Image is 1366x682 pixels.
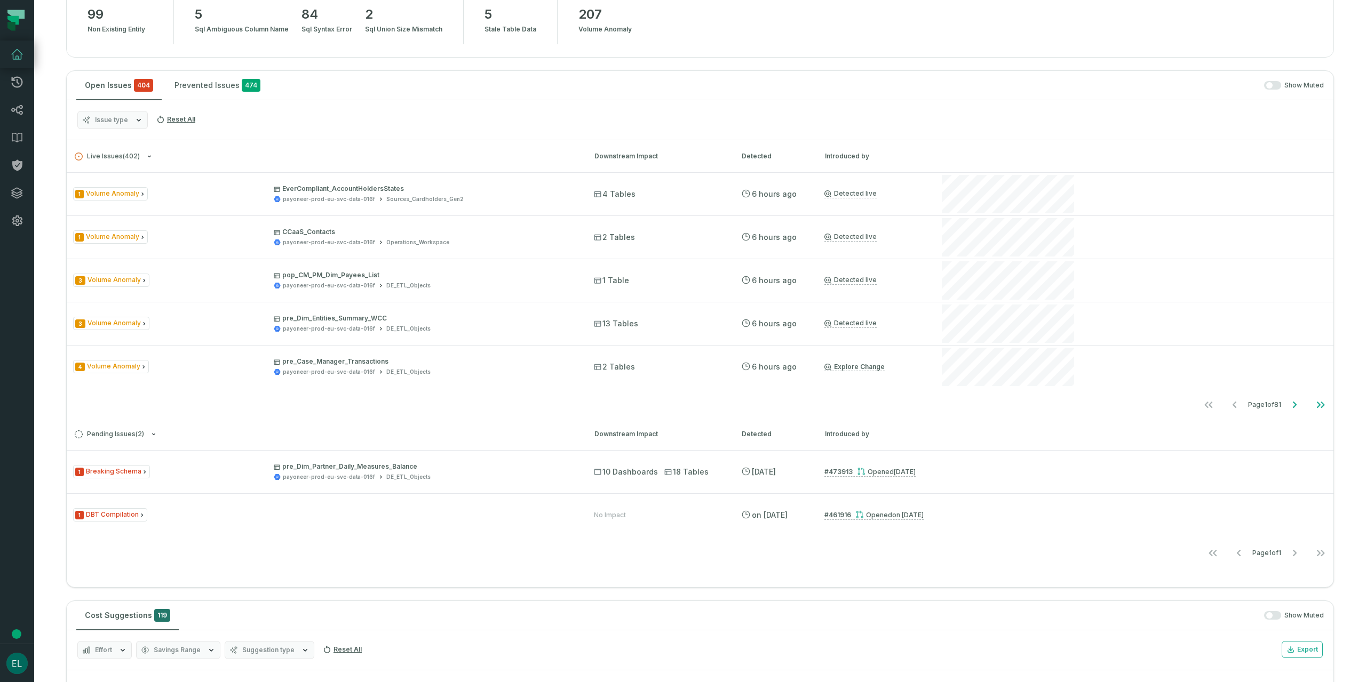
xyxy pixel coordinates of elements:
[824,319,877,328] a: Detected live
[75,430,575,438] button: Pending Issues(2)
[578,23,632,36] span: volume anomaly
[76,601,179,630] button: Cost Suggestions
[594,151,722,161] div: Downstream Impact
[274,462,575,471] p: pre_Dim_Partner_Daily_Measures_Balance
[274,357,575,366] p: pre_Case_Manager_Transactions
[283,195,375,203] div: payoneer-prod-eu-svc-data-016f
[824,189,877,198] a: Detected live
[1196,394,1333,415] ul: Page 1 of 81
[386,473,431,481] div: DE_ETL_Objects
[824,276,877,285] a: Detected live
[1282,641,1323,658] button: Export
[274,314,575,323] p: pre_Dim_Entities_Summary_WCC
[166,71,269,100] button: Prevented Issues
[594,511,626,519] div: No Impact
[20,312,194,329] div: 3Data Catalog
[15,41,198,60] div: Welcome, Elad!
[154,609,170,622] span: 119
[187,4,207,23] div: Close
[1196,394,1221,415] button: Go to first page
[20,271,194,288] div: 2Lineage Graph
[664,467,709,477] span: 18 Tables
[824,467,916,477] a: #473913Opened[DATE] 16:33:28
[75,233,84,242] span: Severity
[73,187,148,200] span: Issue Type
[41,143,181,154] div: Find your Data Assets
[824,232,877,242] a: Detected live
[386,325,431,333] div: DE_ETL_Objects
[195,23,289,36] span: sql ambiguous column name
[6,653,28,674] img: avatar of Elad
[752,467,776,476] relative-time: Aug 24, 2025, 4:33 PM GMT+3
[824,510,924,520] a: #461916Opened[DATE] 09:54:07
[594,467,658,477] span: 10 Dashboards
[1226,542,1252,564] button: Go to previous page
[88,23,145,36] span: non existing entity
[67,172,1333,418] div: Live Issues(402)
[76,71,162,100] button: Open Issues
[319,641,366,658] button: Reset All
[752,319,797,328] relative-time: Sep 4, 2025, 9:28 AM GMT+3
[894,468,916,476] relative-time: Aug 24, 2025, 4:33 PM GMT+3
[73,360,149,373] span: Issue Type
[134,79,153,92] span: critical issues and errors combined
[75,511,84,519] span: Severity
[75,153,140,161] span: Live Issues ( 402 )
[1282,542,1307,564] button: Go to next page
[75,153,575,161] button: Live Issues(402)
[594,189,636,199] span: 4 Tables
[1308,394,1333,415] button: Go to last page
[824,363,885,371] a: Explore Change
[25,359,46,367] span: Home
[73,508,147,521] span: Issue Type
[857,468,916,476] div: Opened
[41,316,181,326] div: Data Catalog
[166,359,189,367] span: Tasks
[578,6,632,23] span: 207
[136,641,220,659] button: Savings Range
[274,184,575,193] p: EverCompliant_AccountHoldersStates
[67,394,1333,415] nav: pagination
[594,232,635,243] span: 2 Tables
[15,60,198,86] div: Check out these product tours to help you get started with Foundational.
[41,275,181,286] div: Lineage Graph
[892,511,924,519] relative-time: Jul 13, 2025, 9:54 AM GMT+3
[75,468,84,476] span: Severity
[594,275,629,286] span: 1 Table
[752,362,797,371] relative-time: Sep 4, 2025, 9:28 AM GMT+3
[141,98,203,109] p: About 5 minutes
[11,98,38,109] p: 5 steps
[1222,394,1248,415] button: Go to previous page
[594,429,722,439] div: Downstream Impact
[75,430,144,438] span: Pending Issues ( 2 )
[75,319,85,328] span: Severity
[67,542,1333,564] nav: pagination
[365,6,442,23] span: 2
[41,191,114,213] button: Take the tour
[752,232,797,242] relative-time: Sep 4, 2025, 9:28 AM GMT+3
[95,646,112,654] span: Effort
[825,429,921,439] div: Introduced by
[594,318,638,329] span: 13 Tables
[183,611,1324,620] div: Show Muted
[1200,542,1333,564] ul: Page 1 of 1
[594,362,635,372] span: 2 Tables
[41,161,186,183] div: Quickly find the right data asset in your stack.
[283,282,375,290] div: payoneer-prod-eu-svc-data-016f
[152,111,200,128] button: Reset All
[77,111,148,129] button: Issue type
[225,641,314,659] button: Suggestion type
[75,276,85,285] span: Severity
[73,317,149,330] span: Issue Type
[73,230,148,244] span: Issue Type
[386,368,431,376] div: DE_ETL_Objects
[91,5,125,23] h1: Tasks
[77,641,132,659] button: Effort
[73,274,149,287] span: Issue Type
[75,363,85,371] span: Severity
[142,333,213,375] button: Tasks
[365,23,442,36] span: sql union size mismatch
[485,6,536,23] span: 5
[71,333,142,375] button: Messages
[386,195,464,203] div: Sources_Cardholders_Gen2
